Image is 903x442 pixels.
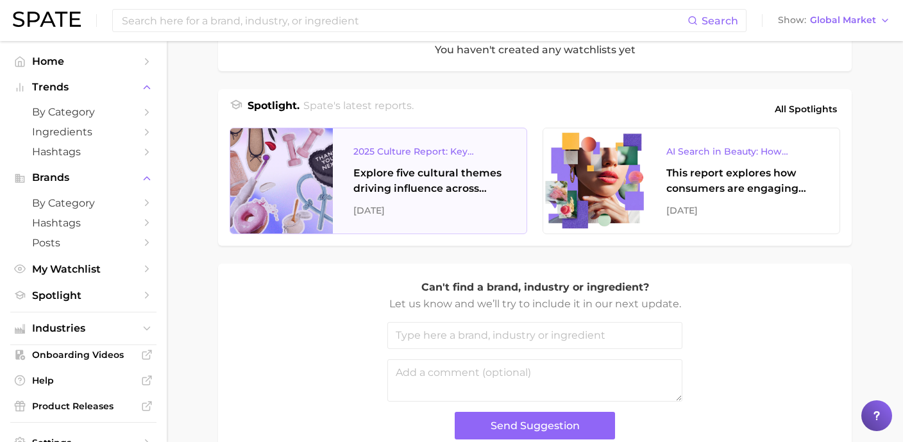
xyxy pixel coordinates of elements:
span: Trends [32,81,135,93]
span: All Spotlights [775,101,837,117]
a: Help [10,371,156,390]
span: Ingredients [32,126,135,138]
span: Hashtags [32,217,135,229]
a: AI Search in Beauty: How Consumers Are Using ChatGPT vs. Google SearchThis report explores how co... [543,128,840,234]
a: Home [10,51,156,71]
a: All Spotlights [772,98,840,120]
span: by Category [32,197,135,209]
div: [DATE] [353,203,506,218]
span: Onboarding Videos [32,349,135,361]
div: 2025 Culture Report: Key Themes That Are Shaping Consumer Demand [353,144,506,159]
p: Let us know and we’ll try to include it in our next update. [387,296,682,312]
h1: Spotlight. [248,98,300,120]
p: Can't find a brand, industry or ingredient? [387,279,682,296]
span: Search [702,15,738,27]
img: SPATE [13,12,81,27]
div: [DATE] [666,203,819,218]
span: Help [32,375,135,386]
input: Search here for a brand, industry, or ingredient [121,10,688,31]
a: Hashtags [10,213,156,233]
span: My Watchlist [32,263,135,275]
span: Global Market [810,17,876,24]
h2: Spate's latest reports. [303,98,414,120]
a: Product Releases [10,396,156,416]
span: Industries [32,323,135,334]
div: Explore five cultural themes driving influence across beauty, food, and pop culture. [353,166,506,196]
button: Send Suggestion [455,412,615,439]
span: Brands [32,172,135,183]
span: Hashtags [32,146,135,158]
span: Spotlight [32,289,135,302]
a: Posts [10,233,156,253]
span: Product Releases [32,400,135,412]
div: You haven't created any watchlists yet [218,29,852,71]
button: ShowGlobal Market [775,12,893,29]
a: Onboarding Videos [10,345,156,364]
a: Hashtags [10,142,156,162]
button: Brands [10,168,156,187]
button: Industries [10,319,156,338]
a: by Category [10,102,156,122]
span: Posts [32,237,135,249]
a: 2025 Culture Report: Key Themes That Are Shaping Consumer DemandExplore five cultural themes driv... [230,128,527,234]
input: Type here a brand, industry or ingredient [387,322,682,349]
a: Spotlight [10,285,156,305]
div: AI Search in Beauty: How Consumers Are Using ChatGPT vs. Google Search [666,144,819,159]
a: Ingredients [10,122,156,142]
div: This report explores how consumers are engaging with AI-powered search tools — and what it means ... [666,166,819,196]
span: Home [32,55,135,67]
a: by Category [10,193,156,213]
span: Show [778,17,806,24]
button: Trends [10,78,156,97]
a: My Watchlist [10,259,156,279]
span: by Category [32,106,135,118]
